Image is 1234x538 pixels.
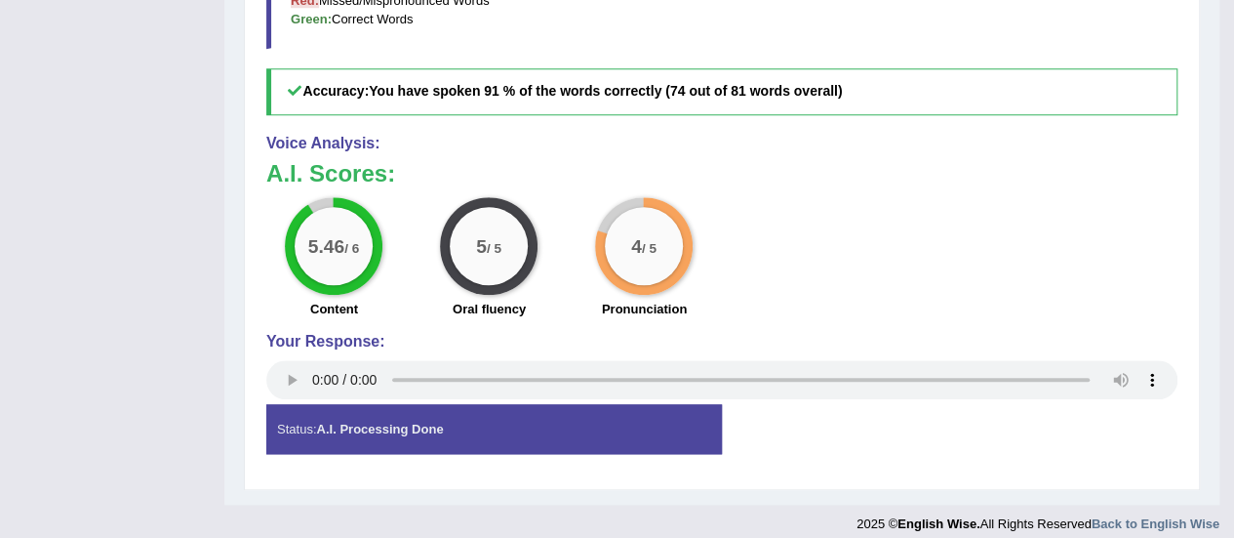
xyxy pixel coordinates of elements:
[487,240,501,255] small: / 5
[310,300,358,318] label: Content
[1092,517,1219,531] a: Back to English Wise
[453,300,526,318] label: Oral fluency
[642,240,657,255] small: / 5
[897,517,979,531] strong: English Wise.
[266,160,395,186] b: A.I. Scores:
[266,333,1177,351] h4: Your Response:
[266,404,722,454] div: Status:
[477,235,488,257] big: 5
[266,135,1177,152] h4: Voice Analysis:
[632,235,643,257] big: 4
[291,12,332,26] b: Green:
[369,83,842,99] b: You have spoken 91 % of the words correctly (74 out of 81 words overall)
[308,235,344,257] big: 5.46
[602,300,687,318] label: Pronunciation
[856,505,1219,533] div: 2025 © All Rights Reserved
[266,68,1177,114] h5: Accuracy:
[345,240,360,255] small: / 6
[316,422,443,436] strong: A.I. Processing Done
